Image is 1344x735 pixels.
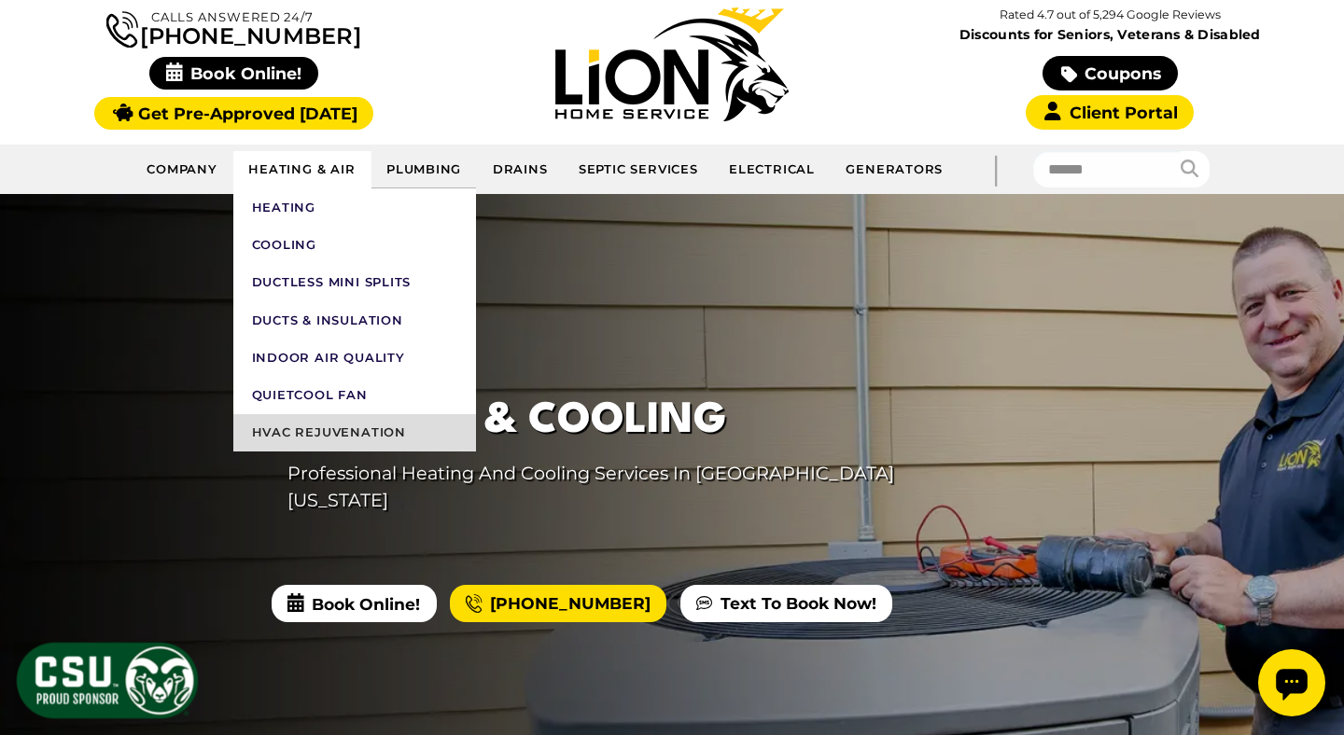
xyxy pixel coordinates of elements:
[233,226,476,263] a: Cooling
[371,151,478,188] a: Plumbing
[149,57,318,90] span: Book Online!
[287,460,967,514] p: Professional Heating And Cooling Services In [GEOGRAPHIC_DATA][US_STATE]
[233,301,476,339] a: Ducts & Insulation
[233,151,371,188] a: Heating & Air
[106,7,360,48] a: [PHONE_NUMBER]
[132,151,233,188] a: Company
[959,145,1033,194] div: |
[714,151,831,188] a: Electrical
[1026,95,1194,130] a: Client Portal
[94,97,373,130] a: Get Pre-Approved [DATE]
[477,151,563,188] a: Drains
[680,585,892,622] a: Text To Book Now!
[564,151,714,188] a: Septic Services
[272,585,436,622] span: Book Online!
[450,585,666,622] a: [PHONE_NUMBER]
[233,414,476,451] a: HVAC Rejuvenation
[233,339,476,376] a: Indoor Air Quality
[14,640,201,721] img: CSU Sponsor Badge
[555,7,789,121] img: Lion Home Service
[233,264,476,301] a: Ductless Mini Splits
[891,5,1329,25] p: Rated 4.7 out of 5,294 Google Reviews
[287,390,967,452] h1: Heating & Cooling
[233,188,476,226] a: Heating
[7,7,75,75] div: Open chat widget
[895,28,1325,41] span: Discounts for Seniors, Veterans & Disabled
[1043,56,1177,90] a: Coupons
[831,151,958,188] a: Generators
[233,376,476,413] a: QuietCool Fan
